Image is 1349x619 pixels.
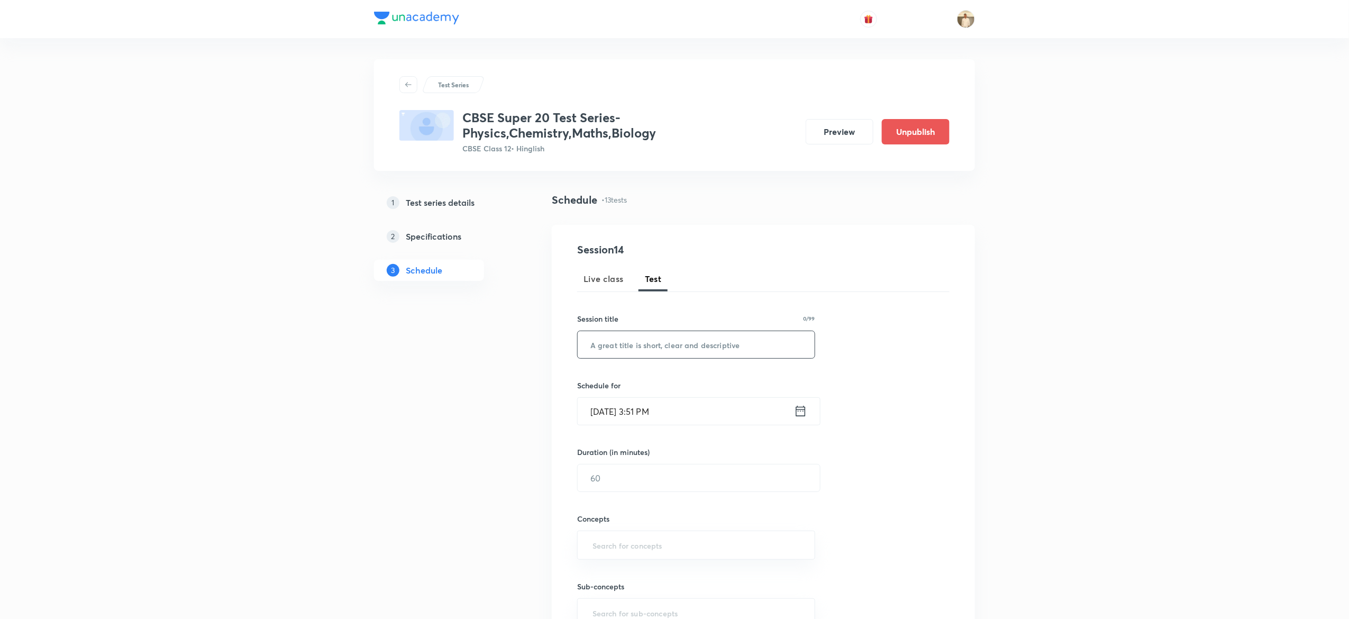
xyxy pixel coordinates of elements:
[387,196,399,209] p: 1
[438,80,469,89] p: Test Series
[860,11,877,28] button: avatar
[590,535,802,555] input: Search for concepts
[374,12,459,24] img: Company Logo
[374,12,459,27] a: Company Logo
[406,230,461,243] h5: Specifications
[462,143,797,154] p: CBSE Class 12 • Hinglish
[584,272,624,285] span: Live class
[577,242,770,258] h4: Session 14
[374,226,518,247] a: 2Specifications
[809,544,811,546] button: Open
[882,119,950,144] button: Unpublish
[462,110,797,141] h3: CBSE Super 20 Test Series- Physics,Chemistry,Maths,Biology
[957,10,975,28] img: Chandrakant Deshmukh
[387,230,399,243] p: 2
[577,313,618,324] h6: Session title
[806,119,873,144] button: Preview
[864,14,873,24] img: avatar
[804,316,815,321] p: 0/99
[406,264,442,277] h5: Schedule
[645,272,662,285] span: Test
[552,192,597,208] h4: Schedule
[601,194,627,205] p: • 13 tests
[399,110,454,141] img: fallback-thumbnail.png
[577,513,815,524] h6: Concepts
[374,192,518,213] a: 1Test series details
[578,465,820,491] input: 60
[577,581,815,592] h6: Sub-concepts
[577,447,650,458] h6: Duration (in minutes)
[406,196,475,209] h5: Test series details
[578,331,815,358] input: A great title is short, clear and descriptive
[387,264,399,277] p: 3
[577,380,815,391] h6: Schedule for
